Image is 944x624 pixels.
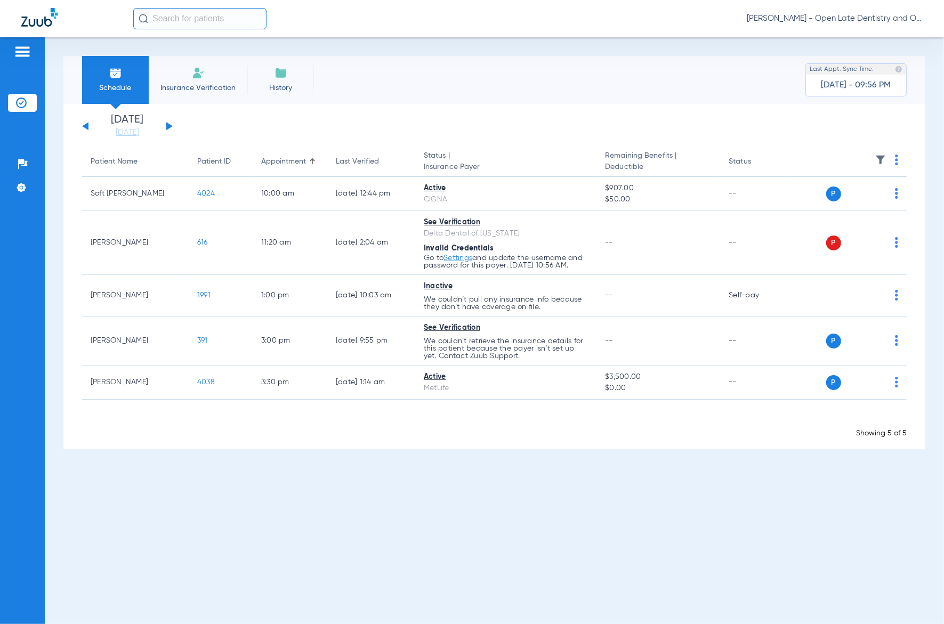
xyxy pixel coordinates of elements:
[327,211,415,275] td: [DATE] 2:04 AM
[895,237,898,248] img: group-dot-blue.svg
[336,156,407,167] div: Last Verified
[95,127,159,138] a: [DATE]
[253,275,327,317] td: 1:00 PM
[91,156,180,167] div: Patient Name
[895,290,898,301] img: group-dot-blue.svg
[261,156,306,167] div: Appointment
[821,80,891,91] span: [DATE] - 09:56 PM
[424,161,588,173] span: Insurance Payer
[810,64,874,75] span: Last Appt. Sync Time:
[253,177,327,211] td: 10:00 AM
[255,83,306,93] span: History
[720,211,792,275] td: --
[605,371,712,383] span: $3,500.00
[197,156,231,167] div: Patient ID
[720,275,792,317] td: Self-pay
[253,211,327,275] td: 11:20 AM
[826,334,841,349] span: P
[192,67,205,79] img: Manual Insurance Verification
[91,156,138,167] div: Patient Name
[424,281,588,292] div: Inactive
[424,296,588,311] p: We couldn’t pull any insurance info because they don’t have coverage on file.
[261,156,319,167] div: Appointment
[327,275,415,317] td: [DATE] 10:03 AM
[443,254,472,262] a: Settings
[605,291,613,299] span: --
[895,155,898,165] img: group-dot-blue.svg
[21,8,58,27] img: Zuub Logo
[720,317,792,366] td: --
[327,317,415,366] td: [DATE] 9:55 PM
[424,383,588,394] div: MetLife
[895,188,898,199] img: group-dot-blue.svg
[605,337,613,344] span: --
[197,337,208,344] span: 391
[424,371,588,383] div: Active
[197,239,208,246] span: 616
[275,67,287,79] img: History
[197,291,211,299] span: 1991
[109,67,122,79] img: Schedule
[720,147,792,177] th: Status
[720,177,792,211] td: --
[197,378,215,386] span: 4038
[253,317,327,366] td: 3:00 PM
[826,236,841,250] span: P
[253,366,327,400] td: 3:30 PM
[424,245,494,252] span: Invalid Credentials
[424,228,588,239] div: Delta Dental of [US_STATE]
[82,317,189,366] td: [PERSON_NAME]
[82,177,189,211] td: Soft [PERSON_NAME]
[605,183,712,194] span: $907.00
[605,383,712,394] span: $0.00
[336,156,379,167] div: Last Verified
[424,254,588,269] p: Go to and update the username and password for this payer. [DATE] 10:56 AM.
[605,161,712,173] span: Deductible
[424,322,588,334] div: See Verification
[90,83,141,93] span: Schedule
[605,239,613,246] span: --
[14,45,31,58] img: hamburger-icon
[133,8,267,29] input: Search for patients
[605,194,712,205] span: $50.00
[82,366,189,400] td: [PERSON_NAME]
[197,156,244,167] div: Patient ID
[424,183,588,194] div: Active
[415,147,596,177] th: Status |
[197,190,215,197] span: 4024
[424,194,588,205] div: CIGNA
[875,155,886,165] img: filter.svg
[327,366,415,400] td: [DATE] 1:14 AM
[895,377,898,387] img: group-dot-blue.svg
[895,335,898,346] img: group-dot-blue.svg
[157,83,239,93] span: Insurance Verification
[856,429,907,437] span: Showing 5 of 5
[139,14,148,23] img: Search Icon
[826,375,841,390] span: P
[747,13,923,24] span: [PERSON_NAME] - Open Late Dentistry and Orthodontics
[95,115,159,138] li: [DATE]
[82,275,189,317] td: [PERSON_NAME]
[826,187,841,201] span: P
[596,147,720,177] th: Remaining Benefits |
[82,211,189,275] td: [PERSON_NAME]
[720,366,792,400] td: --
[327,177,415,211] td: [DATE] 12:44 PM
[424,217,588,228] div: See Verification
[895,66,902,73] img: last sync help info
[424,337,588,360] p: We couldn’t retrieve the insurance details for this patient because the payer isn’t set up yet. C...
